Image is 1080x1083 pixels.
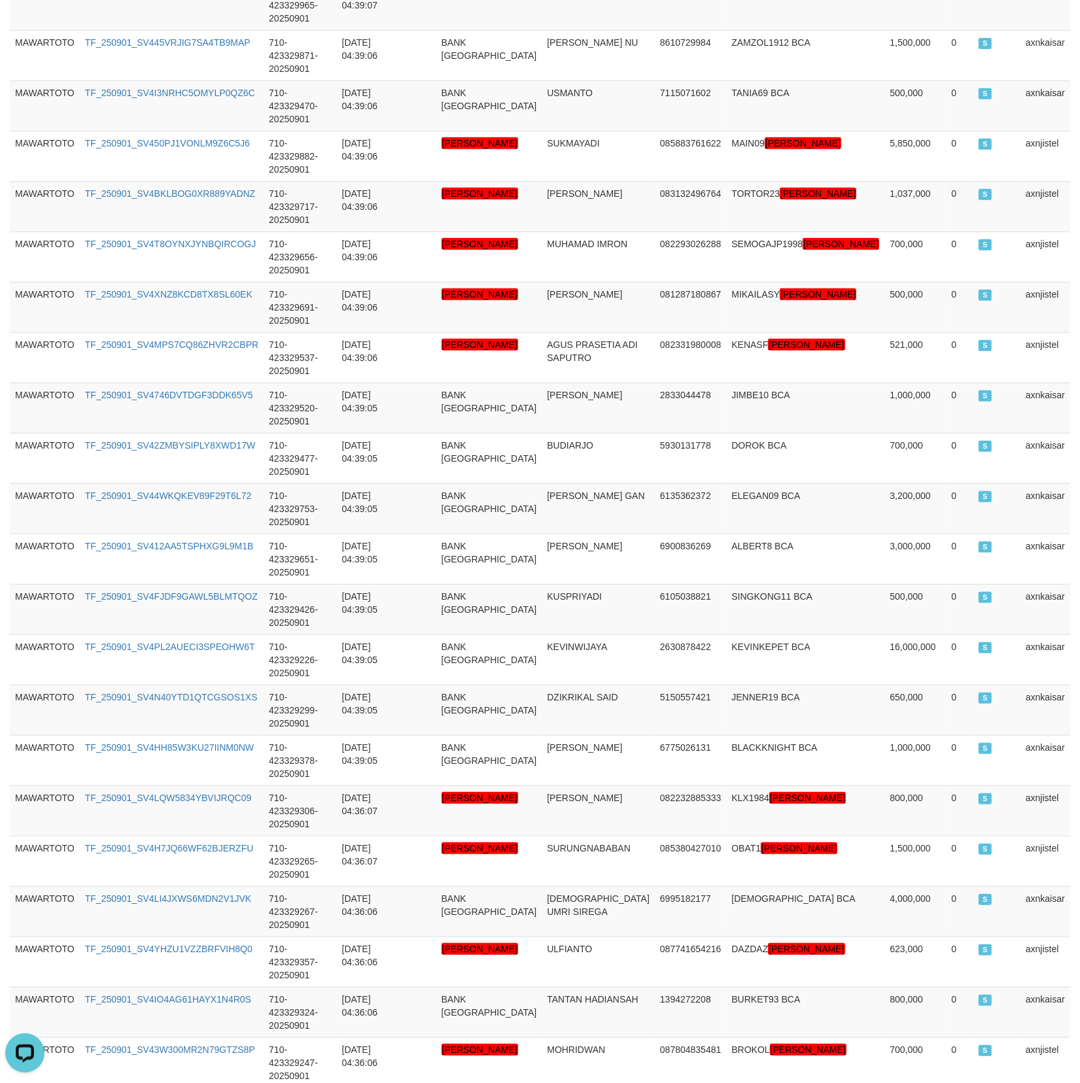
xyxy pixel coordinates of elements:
[655,534,726,584] td: 6900836269
[884,685,946,735] td: 650,000
[85,541,254,551] a: TF_250901_SV412AA5TSPHXG9L9M1B
[442,842,518,854] em: [PERSON_NAME]
[10,332,80,383] td: MAWARTOTO
[542,282,655,332] td: [PERSON_NAME]
[264,987,336,1037] td: 710-423329324-20250901
[1020,886,1070,937] td: axnkaisar
[542,584,655,634] td: KUSPRIYADI
[884,433,946,483] td: 700,000
[10,886,80,937] td: MAWARTOTO
[10,30,80,80] td: MAWARTOTO
[264,483,336,534] td: 710-423329753-20250901
[264,80,336,131] td: 710-423329470-20250901
[542,937,655,987] td: ULFIANTO
[979,995,992,1006] span: SUCCESS
[1020,181,1070,232] td: axnjistel
[946,987,973,1037] td: 0
[770,1044,846,1056] em: [PERSON_NAME]
[780,288,856,300] em: [PERSON_NAME]
[655,131,726,181] td: 085883761622
[761,842,837,854] em: [PERSON_NAME]
[10,80,80,131] td: MAWARTOTO
[542,634,655,685] td: KEVINWIJAYA
[768,339,845,351] em: [PERSON_NAME]
[436,886,542,937] td: BANK [GEOGRAPHIC_DATA]
[979,139,992,150] span: SUCCESS
[726,987,884,1037] td: BURKET93 BCA
[542,332,655,383] td: AGUS PRASETIA ADI SAPUTRO
[946,232,973,282] td: 0
[264,433,336,483] td: 710-423329477-20250901
[655,584,726,634] td: 6105038821
[542,735,655,785] td: [PERSON_NAME]
[946,937,973,987] td: 0
[884,282,946,332] td: 500,000
[1020,685,1070,735] td: axnkaisar
[884,131,946,181] td: 5,850,000
[946,735,973,785] td: 0
[436,634,542,685] td: BANK [GEOGRAPHIC_DATA]
[436,383,542,433] td: BANK [GEOGRAPHIC_DATA]
[337,785,401,836] td: [DATE] 04:36:07
[264,785,336,836] td: 710-423329306-20250901
[884,80,946,131] td: 500,000
[979,1045,992,1056] span: SUCCESS
[10,836,80,886] td: MAWARTOTO
[85,37,251,48] a: TF_250901_SV445VRJIG7SA4TB9MAP
[979,290,992,301] span: SUCCESS
[436,534,542,584] td: BANK [GEOGRAPHIC_DATA]
[337,483,401,534] td: [DATE] 04:39:05
[655,785,726,836] td: 082232885333
[337,886,401,937] td: [DATE] 04:36:06
[655,634,726,685] td: 2630878422
[337,30,401,80] td: [DATE] 04:39:06
[542,181,655,232] td: [PERSON_NAME]
[337,383,401,433] td: [DATE] 04:39:05
[1020,332,1070,383] td: axnjistel
[1020,584,1070,634] td: axnkaisar
[726,181,884,232] td: TORTOR23
[655,30,726,80] td: 8610729984
[337,685,401,735] td: [DATE] 04:39:05
[1020,534,1070,584] td: axnkaisar
[10,282,80,332] td: MAWARTOTO
[726,282,884,332] td: MIKAILASY
[436,584,542,634] td: BANK [GEOGRAPHIC_DATA]
[655,987,726,1037] td: 1394272208
[436,30,542,80] td: BANK [GEOGRAPHIC_DATA]
[726,383,884,433] td: JIMBE10 BCA
[884,232,946,282] td: 700,000
[264,534,336,584] td: 710-423329651-20250901
[946,332,973,383] td: 0
[542,886,655,937] td: [DEMOGRAPHIC_DATA] UMRI SIREGA
[726,80,884,131] td: TANIA69 BCA
[655,181,726,232] td: 083132496764
[655,332,726,383] td: 082331980008
[946,483,973,534] td: 0
[946,433,973,483] td: 0
[85,440,255,451] a: TF_250901_SV42ZMBYSIPLY8XWD17W
[542,80,655,131] td: USMANTO
[436,80,542,131] td: BANK [GEOGRAPHIC_DATA]
[979,693,992,704] span: SUCCESS
[726,937,884,987] td: DAZDAZ
[655,886,726,937] td: 6995182177
[442,1044,518,1056] em: [PERSON_NAME]
[946,30,973,80] td: 0
[337,584,401,634] td: [DATE] 04:39:05
[1020,735,1070,785] td: axnkaisar
[655,282,726,332] td: 081287180867
[264,584,336,634] td: 710-423329426-20250901
[979,541,992,553] span: SUCCESS
[337,80,401,131] td: [DATE] 04:39:06
[979,743,992,754] span: SUCCESS
[726,30,884,80] td: ZAMZOL1912 BCA
[979,844,992,855] span: SUCCESS
[1020,30,1070,80] td: axnkaisar
[884,332,946,383] td: 521,000
[726,886,884,937] td: [DEMOGRAPHIC_DATA] BCA
[264,685,336,735] td: 710-423329299-20250901
[85,390,253,400] a: TF_250901_SV4746DVTDGF3DDK65V5
[264,383,336,433] td: 710-423329520-20250901
[264,886,336,937] td: 710-423329267-20250901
